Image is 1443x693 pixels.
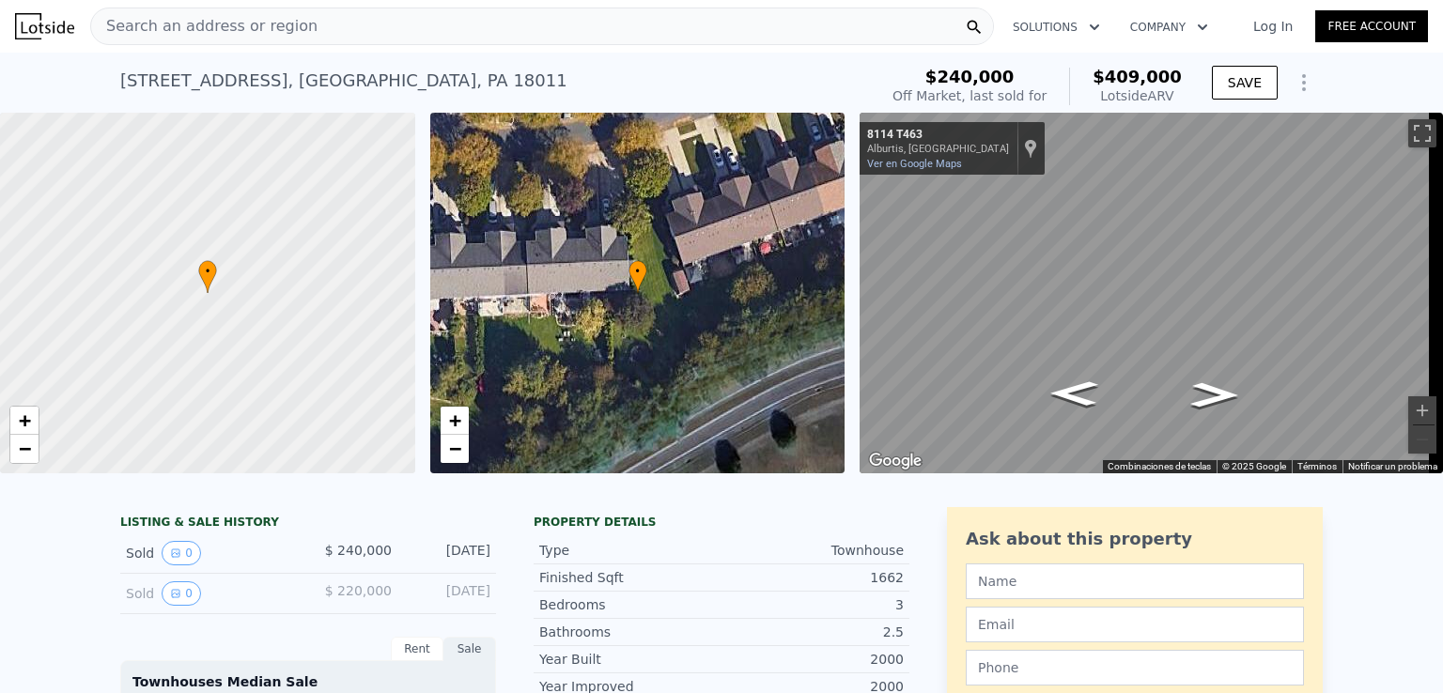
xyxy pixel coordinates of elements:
path: Ir hacia el suroeste, T463 [1030,375,1118,411]
button: SAVE [1212,66,1278,100]
div: Sold [126,581,293,606]
button: Cambiar a la vista en pantalla completa [1408,119,1436,147]
div: Type [539,541,721,560]
a: Mostrar la ubicación en el mapa [1024,138,1037,159]
span: + [448,408,460,432]
input: Name [966,563,1304,599]
a: Términos (se abre en una nueva pestaña) [1297,461,1337,471]
span: • [628,263,647,280]
span: − [448,437,460,460]
div: Street View [860,113,1443,473]
a: Zoom out [10,435,39,463]
button: Reducir [1408,425,1436,454]
span: $ 220,000 [325,583,392,598]
div: 3 [721,595,904,614]
a: Zoom in [441,407,469,435]
a: Notificar un problema [1348,461,1437,471]
span: + [19,408,31,432]
div: 2000 [721,650,904,669]
div: 8114 T463 [867,128,1009,143]
div: 2.5 [721,623,904,641]
div: Finished Sqft [539,568,721,587]
div: Mapa [860,113,1443,473]
a: Zoom in [10,407,39,435]
div: Townhouse [721,541,904,560]
span: • [198,263,217,280]
div: • [628,260,647,293]
div: LISTING & SALE HISTORY [120,515,496,533]
a: Free Account [1315,10,1428,42]
span: $409,000 [1093,67,1182,86]
button: Show Options [1285,64,1323,101]
span: © 2025 Google [1222,461,1286,471]
div: [DATE] [407,541,490,565]
div: [DATE] [407,581,490,606]
div: Townhouses Median Sale [132,672,484,691]
div: Ask about this property [966,526,1304,552]
div: Rent [391,637,443,661]
span: Search an address or region [91,15,318,38]
input: Email [966,607,1304,642]
div: [STREET_ADDRESS] , [GEOGRAPHIC_DATA] , PA 18011 [120,68,567,94]
button: Combinaciones de teclas [1108,460,1211,473]
a: Abre esta zona en Google Maps (se abre en una nueva ventana) [864,449,926,473]
button: View historical data [162,541,201,565]
div: • [198,260,217,293]
div: Year Built [539,650,721,669]
div: Lotside ARV [1093,86,1182,105]
div: Bedrooms [539,595,721,614]
img: Google [864,449,926,473]
a: Log In [1231,17,1315,36]
a: Zoom out [441,435,469,463]
div: Property details [534,515,909,530]
span: $ 240,000 [325,543,392,558]
button: Ampliar [1408,396,1436,424]
div: Alburtis, [GEOGRAPHIC_DATA] [867,143,1009,155]
div: Sale [443,637,496,661]
path: Ir hacia el noreste, T463 [1171,377,1259,413]
button: Solutions [998,10,1115,44]
span: − [19,437,31,460]
div: 1662 [721,568,904,587]
input: Phone [966,650,1304,685]
a: Ver en Google Maps [867,158,962,170]
div: Off Market, last sold for [892,86,1047,105]
div: Bathrooms [539,623,721,641]
div: Sold [126,541,293,565]
button: View historical data [162,581,201,606]
span: $240,000 [925,67,1015,86]
button: Company [1115,10,1223,44]
img: Lotside [15,13,74,39]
